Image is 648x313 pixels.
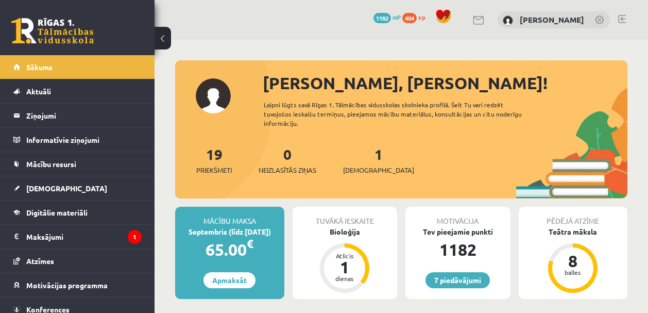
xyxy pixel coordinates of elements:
[405,226,510,237] div: Tev pieejamie punkti
[373,13,391,23] span: 1182
[13,176,142,200] a: [DEMOGRAPHIC_DATA]
[264,100,535,128] div: Laipni lūgts savā Rīgas 1. Tālmācības vidusskolas skolnieka profilā. Šeit Tu vari redzēt tuvojošo...
[13,249,142,273] a: Atzīmes
[263,71,627,95] div: [PERSON_NAME], [PERSON_NAME]!
[26,87,51,96] span: Aktuāli
[373,13,401,21] a: 1182 mP
[13,152,142,176] a: Mācību resursi
[128,230,142,244] i: 1
[196,145,232,175] a: 19Priekšmeti
[393,13,401,21] span: mP
[26,184,107,193] span: [DEMOGRAPHIC_DATA]
[519,226,628,294] a: Teātra māksla 8 balles
[26,159,76,169] span: Mācību resursi
[13,104,142,127] a: Ziņojumi
[13,225,142,249] a: Maksājumi1
[13,128,142,152] a: Informatīvie ziņojumi
[519,226,628,237] div: Teātra māksla
[402,13,430,21] a: 404 xp
[13,79,142,103] a: Aktuāli
[26,281,108,290] span: Motivācijas programma
[293,226,398,294] a: Bioloģija Atlicis 1 dienas
[503,15,513,26] img: Jana Sarkaniča
[418,13,425,21] span: xp
[519,207,628,226] div: Pēdējā atzīme
[405,207,510,226] div: Motivācija
[26,225,142,249] legend: Maksājumi
[259,165,316,175] span: Neizlasītās ziņas
[343,145,414,175] a: 1[DEMOGRAPHIC_DATA]
[557,269,588,275] div: balles
[557,253,588,269] div: 8
[405,237,510,262] div: 1182
[343,165,414,175] span: [DEMOGRAPHIC_DATA]
[329,259,360,275] div: 1
[247,236,253,251] span: €
[425,272,490,288] a: 7 piedāvājumi
[26,256,54,266] span: Atzīmes
[26,104,142,127] legend: Ziņojumi
[175,226,284,237] div: Septembris (līdz [DATE])
[175,237,284,262] div: 65.00
[329,275,360,282] div: dienas
[26,128,142,152] legend: Informatīvie ziņojumi
[259,145,316,175] a: 0Neizlasītās ziņas
[11,18,94,44] a: Rīgas 1. Tālmācības vidusskola
[26,208,88,217] span: Digitālie materiāli
[293,207,398,226] div: Tuvākā ieskaite
[26,62,53,72] span: Sākums
[203,272,255,288] a: Apmaksāt
[13,55,142,79] a: Sākums
[13,273,142,297] a: Motivācijas programma
[13,201,142,224] a: Digitālie materiāli
[196,165,232,175] span: Priekšmeti
[402,13,417,23] span: 404
[520,14,584,25] a: [PERSON_NAME]
[293,226,398,237] div: Bioloģija
[329,253,360,259] div: Atlicis
[175,207,284,226] div: Mācību maksa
